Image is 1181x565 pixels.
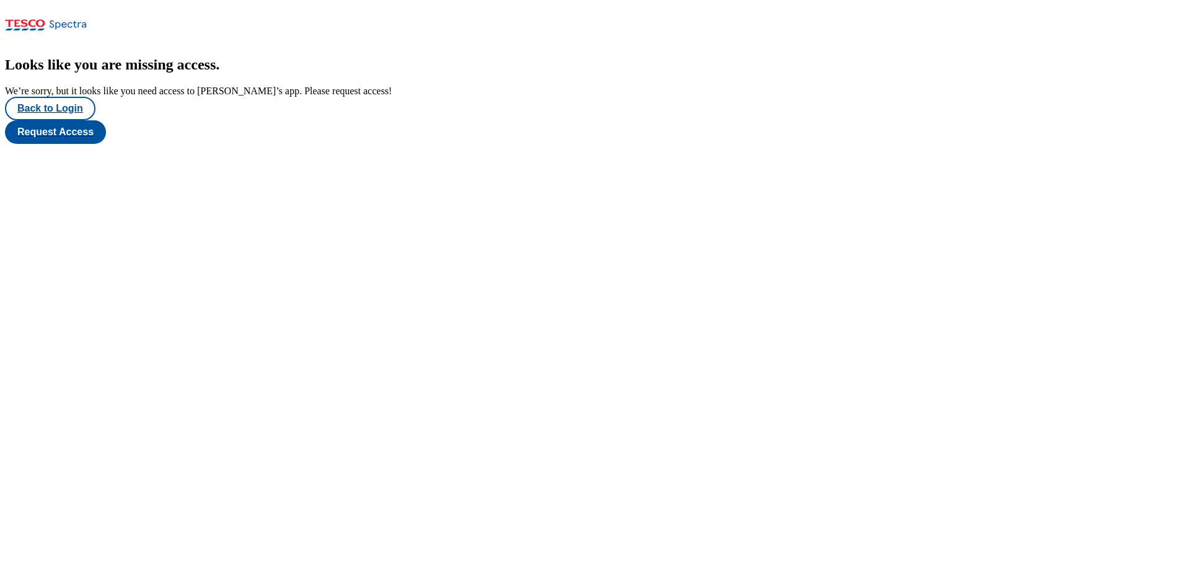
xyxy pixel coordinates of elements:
a: Request Access [5,120,1176,144]
a: Back to Login [5,97,1176,120]
span: . [216,56,219,73]
h2: Looks like you are missing access [5,56,1176,73]
button: Request Access [5,120,106,144]
button: Back to Login [5,97,95,120]
div: We’re sorry, but it looks like you need access to [PERSON_NAME]’s app. Please request access! [5,86,1176,97]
